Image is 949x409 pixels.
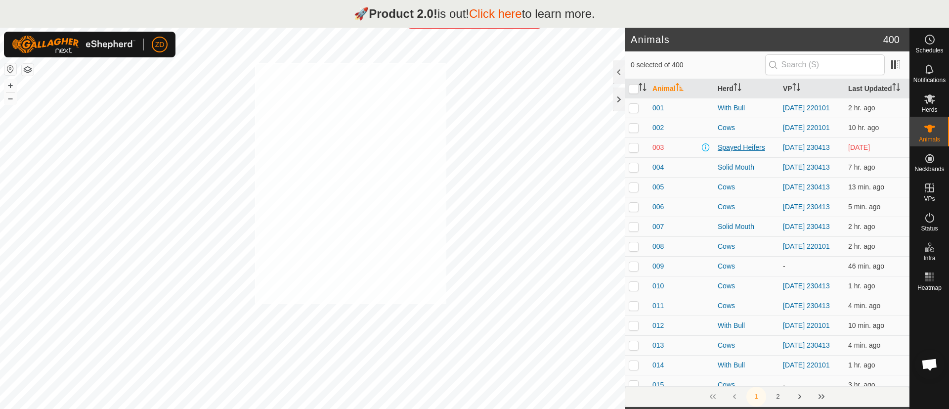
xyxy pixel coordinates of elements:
[921,226,938,231] span: Status
[652,142,664,153] span: 003
[652,222,664,232] span: 007
[923,255,935,261] span: Infra
[783,282,830,290] a: [DATE] 230413
[469,7,522,20] a: Click here
[4,63,16,75] button: Reset Map
[790,387,810,407] button: Next Page
[718,340,775,351] div: Cows
[783,341,830,349] a: [DATE] 230413
[652,103,664,113] span: 001
[652,261,664,272] span: 009
[718,320,775,331] div: With Bull
[718,301,775,311] div: Cows
[765,54,885,75] input: Search (S)
[848,203,880,211] span: Sep 17, 2025, 10:51 PM
[652,360,664,370] span: 014
[914,166,944,172] span: Neckbands
[848,381,875,389] span: Sep 17, 2025, 7:54 PM
[779,79,844,98] th: VP
[718,123,775,133] div: Cows
[652,340,664,351] span: 013
[155,40,165,50] span: ZD
[783,321,830,329] a: [DATE] 220101
[652,320,664,331] span: 012
[783,163,830,171] a: [DATE] 230413
[792,85,800,92] p-sorticon: Activate to sort
[718,182,775,192] div: Cows
[783,203,830,211] a: [DATE] 230413
[746,387,766,407] button: 1
[783,143,830,151] a: [DATE] 230413
[783,124,830,132] a: [DATE] 220101
[22,64,34,76] button: Map Layers
[848,321,884,329] span: Sep 17, 2025, 10:46 PM
[783,183,830,191] a: [DATE] 230413
[915,47,943,53] span: Schedules
[652,281,664,291] span: 010
[892,85,900,92] p-sorticon: Activate to sort
[924,196,935,202] span: VPs
[4,80,16,91] button: +
[652,123,664,133] span: 002
[848,223,875,230] span: Sep 17, 2025, 8:31 PM
[718,241,775,252] div: Cows
[714,79,779,98] th: Herd
[652,202,664,212] span: 006
[648,79,714,98] th: Animal
[783,302,830,310] a: [DATE] 230413
[718,103,775,113] div: With Bull
[921,107,937,113] span: Herds
[631,60,765,70] span: 0 selected of 400
[718,281,775,291] div: Cows
[783,381,785,389] app-display-virtual-paddock-transition: -
[848,302,880,310] span: Sep 17, 2025, 10:53 PM
[718,360,775,370] div: With Bull
[783,262,785,270] app-display-virtual-paddock-transition: -
[718,142,775,153] div: Spayed Heifers
[652,182,664,192] span: 005
[12,36,135,53] img: Gallagher Logo
[718,261,775,272] div: Cows
[652,241,664,252] span: 008
[718,162,775,173] div: Solid Mouth
[768,387,788,407] button: 2
[639,85,647,92] p-sorticon: Activate to sort
[913,77,946,83] span: Notifications
[848,242,875,250] span: Sep 17, 2025, 8:47 PM
[848,341,880,349] span: Sep 17, 2025, 10:53 PM
[676,85,684,92] p-sorticon: Activate to sort
[783,361,830,369] a: [DATE] 220101
[733,85,741,92] p-sorticon: Activate to sort
[848,282,875,290] span: Sep 17, 2025, 9:33 PM
[718,380,775,390] div: Cows
[844,79,909,98] th: Last Updated
[652,162,664,173] span: 004
[718,202,775,212] div: Cows
[848,163,875,171] span: Sep 17, 2025, 3:29 PM
[848,104,875,112] span: Sep 17, 2025, 8:27 PM
[783,104,830,112] a: [DATE] 220101
[919,136,940,142] span: Animals
[4,92,16,104] button: –
[631,34,883,45] h2: Animals
[848,361,875,369] span: Sep 17, 2025, 9:16 PM
[354,5,595,23] p: 🚀 is out! to learn more.
[848,262,884,270] span: Sep 17, 2025, 10:11 PM
[812,387,831,407] button: Last Page
[652,380,664,390] span: 015
[848,124,879,132] span: Sep 17, 2025, 12:57 PM
[883,32,900,47] span: 400
[917,285,942,291] span: Heatmap
[652,301,664,311] span: 011
[915,350,945,379] div: Open chat
[369,7,437,20] strong: Product 2.0!
[783,223,830,230] a: [DATE] 230413
[848,183,884,191] span: Sep 17, 2025, 10:43 PM
[718,222,775,232] div: Solid Mouth
[783,242,830,250] a: [DATE] 220101
[848,143,870,151] span: Sep 16, 2025, 12:33 PM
